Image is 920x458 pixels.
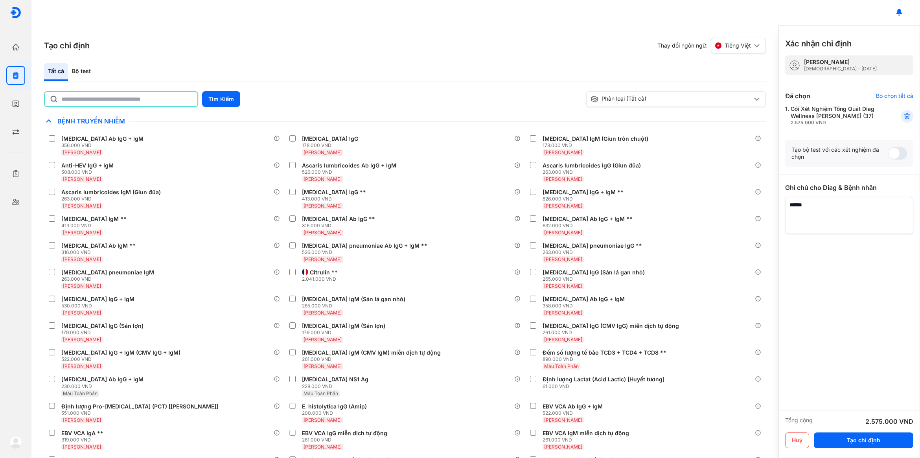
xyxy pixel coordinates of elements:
[302,276,341,282] div: 2.041.000 VND
[10,7,22,18] img: logo
[302,383,372,390] div: 228.000 VND
[44,63,68,81] div: Tất cả
[544,256,582,262] span: [PERSON_NAME]
[61,162,114,169] div: Anti-HEV IgG + IgM
[302,215,375,223] div: [MEDICAL_DATA] Ab IgG **
[543,162,641,169] div: Ascaris lumbricoides IgG (Giun đũa)
[543,430,629,437] div: EBV VCA IgM miễn dịch tự động
[304,363,342,369] span: [PERSON_NAME]
[804,66,877,72] div: [DEMOGRAPHIC_DATA] - [DATE]
[53,117,129,125] span: Bệnh Truyền Nhiễm
[202,91,240,107] button: Tìm Kiếm
[61,142,147,149] div: 356.000 VND
[61,356,184,362] div: 522.000 VND
[543,349,666,356] div: Đếm số lượng tế bào TCD3 + TCD4 + TCD8 **
[63,444,101,450] span: [PERSON_NAME]
[304,310,342,316] span: [PERSON_NAME]
[302,189,366,196] div: [MEDICAL_DATA] IgG **
[61,430,103,437] div: EBV VCA IgA **
[61,303,138,309] div: 530.000 VND
[543,356,670,362] div: 890.000 VND
[543,437,632,443] div: 261.000 VND
[302,349,441,356] div: [MEDICAL_DATA] IgM (CMV IgM) miễn dịch tự động
[591,95,752,103] div: Phân loại (Tất cả)
[543,223,636,229] div: 632.000 VND
[63,203,101,209] span: [PERSON_NAME]
[63,230,101,235] span: [PERSON_NAME]
[302,162,396,169] div: Ascaris lumbricoides Ab IgG + IgM
[544,337,582,342] span: [PERSON_NAME]
[785,38,852,49] h3: Xác nhận chỉ định
[61,269,154,276] div: [MEDICAL_DATA] pneumoniae IgM
[61,383,147,390] div: 230.000 VND
[544,444,582,450] span: [PERSON_NAME]
[544,149,582,155] span: [PERSON_NAME]
[61,223,130,229] div: 413.000 VND
[543,135,648,142] div: [MEDICAL_DATA] IgM (Giun tròn chuột)
[302,403,367,410] div: E. histolytica IgG (Amip)
[543,403,603,410] div: EBV VCA Ab IgG + IgM
[304,176,342,182] span: [PERSON_NAME]
[804,59,877,66] div: [PERSON_NAME]
[302,322,385,329] div: [MEDICAL_DATA] IgM (Sán lợn)
[544,283,582,289] span: [PERSON_NAME]
[304,337,342,342] span: [PERSON_NAME]
[304,390,338,396] span: Máu Toàn Phần
[63,256,101,262] span: [PERSON_NAME]
[302,196,369,202] div: 413.000 VND
[63,310,101,316] span: [PERSON_NAME]
[544,363,579,369] span: Máu Toàn Phần
[544,417,582,423] span: [PERSON_NAME]
[61,135,144,142] div: [MEDICAL_DATA] Ab IgG + IgM
[304,417,342,423] span: [PERSON_NAME]
[61,276,157,282] div: 263.000 VND
[302,142,361,149] div: 178.000 VND
[61,215,127,223] div: [MEDICAL_DATA] IgM **
[61,376,144,383] div: [MEDICAL_DATA] Ab IgG + IgM
[785,432,809,448] button: Huỷ
[543,215,633,223] div: [MEDICAL_DATA] Ab IgG + IgM **
[63,417,101,423] span: [PERSON_NAME]
[814,432,913,448] button: Tạo chỉ định
[302,430,387,437] div: EBV VCA IgG miễn dịch tự động
[791,120,881,126] div: 2.575.000 VND
[63,337,101,342] span: [PERSON_NAME]
[543,169,644,175] div: 263.000 VND
[785,91,810,101] div: Đã chọn
[63,283,101,289] span: [PERSON_NAME]
[543,142,651,149] div: 178.000 VND
[304,256,342,262] span: [PERSON_NAME]
[543,410,606,416] div: 522.000 VND
[310,269,338,276] div: Citrulin **
[61,349,180,356] div: [MEDICAL_DATA] IgG + IgM (CMV IgG + IgM)
[63,149,101,155] span: [PERSON_NAME]
[302,303,408,309] div: 265.000 VND
[61,196,164,202] div: 263.000 VND
[543,383,668,390] div: 61.000 VND
[304,230,342,235] span: [PERSON_NAME]
[543,296,625,303] div: [MEDICAL_DATA] Ab IgG + IgM
[876,92,913,99] div: Bỏ chọn tất cả
[302,410,370,416] div: 200.000 VND
[543,276,648,282] div: 265.000 VND
[61,296,134,303] div: [MEDICAL_DATA] IgG + IgM
[725,42,751,49] span: Tiếng Việt
[791,105,881,126] div: Gói Xét Nghiệm Tổng Quát Diag Wellness [PERSON_NAME] (37)
[61,169,117,175] div: 508.000 VND
[61,410,221,416] div: 551.000 VND
[302,329,388,336] div: 179.000 VND
[302,356,444,362] div: 261.000 VND
[543,189,624,196] div: [MEDICAL_DATA] IgG + IgM **
[63,176,101,182] span: [PERSON_NAME]
[61,403,218,410] div: Định lượng Pro-[MEDICAL_DATA] (PCT) [[PERSON_NAME]]
[68,63,95,81] div: Bộ test
[543,249,645,256] div: 263.000 VND
[543,242,642,249] div: [MEDICAL_DATA] pneumoniae IgG **
[61,249,139,256] div: 316.000 VND
[44,40,90,51] h3: Tạo chỉ định
[302,242,427,249] div: [MEDICAL_DATA] pneumoniae Ab IgG + IgM **
[791,146,888,160] div: Tạo bộ test với các xét nghiệm đã chọn
[544,310,582,316] span: [PERSON_NAME]
[61,437,107,443] div: 319.000 VND
[63,363,101,369] span: [PERSON_NAME]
